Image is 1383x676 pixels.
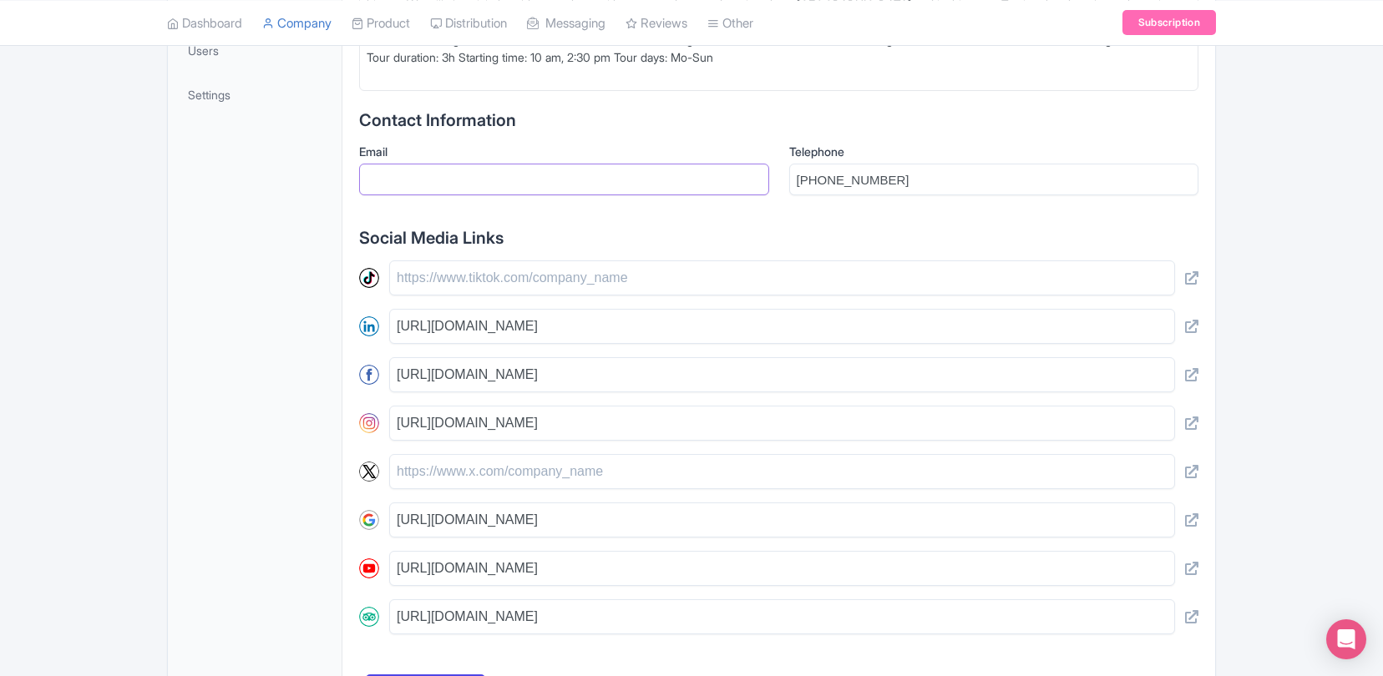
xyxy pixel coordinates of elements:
img: facebook-round-01-50ddc191f871d4ecdbe8252d2011563a.svg [359,365,379,385]
input: https://www.youtube.com/company_name [389,551,1175,586]
img: instagram-round-01-d873700d03cfe9216e9fb2676c2aa726.svg [359,413,379,433]
img: tripadvisor-round-01-385d03172616b1a1306be21ef117dde3.svg [359,607,379,627]
img: x-round-01-2a040f8114114d748f4f633894d6978b.svg [359,462,379,482]
input: https://www.google.com/company_name [389,502,1175,537]
a: Subscription [1122,10,1216,35]
a: Settings [171,76,338,114]
div: Open Intercom Messenger [1326,619,1366,659]
a: Users [171,32,338,69]
input: https://www.linkedin.com/company/name [389,309,1175,344]
span: Email [359,144,388,159]
h2: Contact Information [359,111,1198,129]
input: https://www.facebook.com/company_name [389,357,1175,392]
span: Telephone [789,144,844,159]
input: https://www.instagram.com/company_name [389,406,1175,441]
input: https://www.tiktok.com/company_name [389,260,1175,295]
input: https://www.tripadvisor.com/company_name [389,599,1175,634]
h2: Social Media Links [359,229,1198,247]
input: https://www.x.com/company_name [389,454,1175,489]
img: tiktok-round-01-ca200c7ba8d03f2cade56905edf8567d.svg [359,268,379,288]
img: youtube-round-01-0acef599b0341403c37127b094ecd7da.svg [359,558,379,578]
span: Users [188,42,219,59]
img: linkedin-round-01-4bc9326eb20f8e88ec4be7e8773b84b7.svg [359,316,379,336]
img: google-round-01-4c7ae292eccd65b64cc32667544fd5c1.svg [359,510,379,530]
span: Settings [188,86,230,103]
